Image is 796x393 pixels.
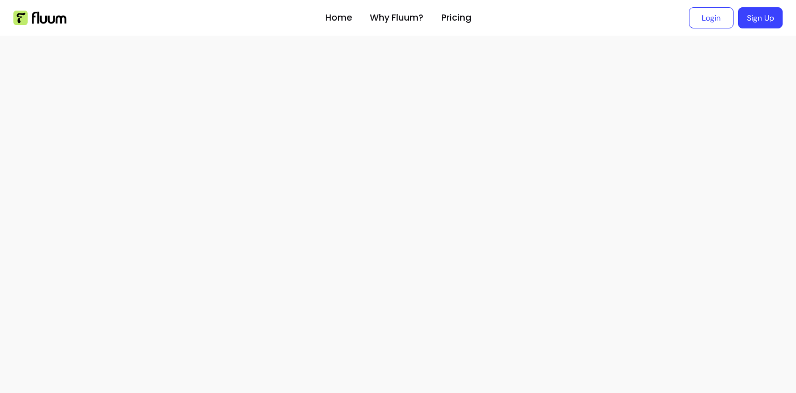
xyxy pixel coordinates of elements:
a: Login [689,7,734,28]
a: Pricing [441,11,471,25]
a: Sign Up [738,7,783,28]
a: Why Fluum? [370,11,423,25]
img: Fluum Logo [13,11,66,25]
a: Home [325,11,352,25]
